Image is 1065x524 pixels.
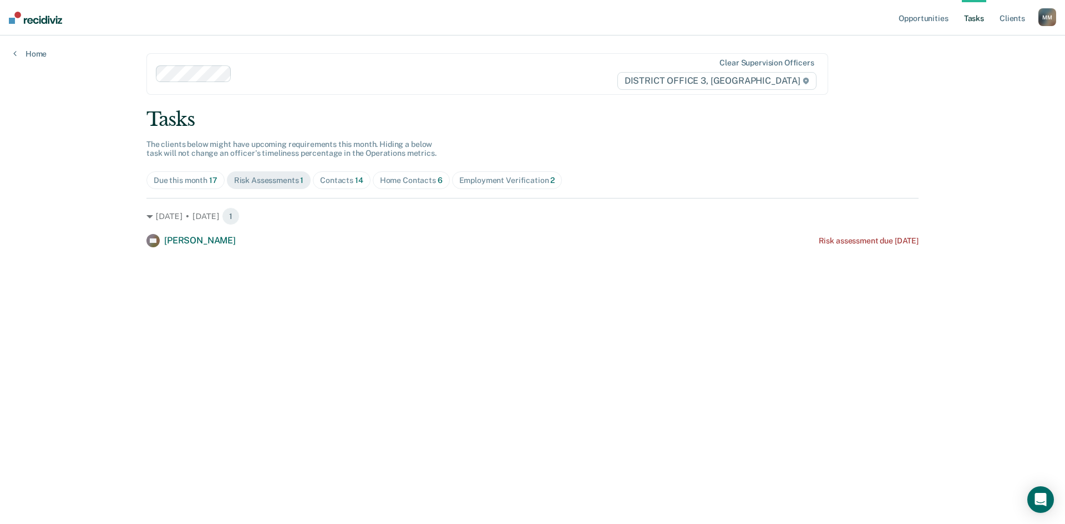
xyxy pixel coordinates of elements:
span: 1 [222,207,240,225]
div: Contacts [320,176,363,185]
span: 17 [209,176,217,185]
div: M M [1038,8,1056,26]
button: MM [1038,8,1056,26]
span: 6 [438,176,443,185]
div: Risk Assessments [234,176,304,185]
div: Risk assessment due [DATE] [819,236,919,246]
span: 14 [355,176,363,185]
div: Employment Verification [459,176,555,185]
span: [PERSON_NAME] [164,235,236,246]
span: 2 [550,176,555,185]
div: Home Contacts [380,176,443,185]
div: Clear supervision officers [719,58,814,68]
a: Home [13,49,47,59]
div: Tasks [146,108,919,131]
img: Recidiviz [9,12,62,24]
span: The clients below might have upcoming requirements this month. Hiding a below task will not chang... [146,140,437,158]
div: [DATE] • [DATE] 1 [146,207,919,225]
div: Open Intercom Messenger [1027,486,1054,513]
div: Due this month [154,176,217,185]
span: 1 [300,176,303,185]
span: DISTRICT OFFICE 3, [GEOGRAPHIC_DATA] [617,72,816,90]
